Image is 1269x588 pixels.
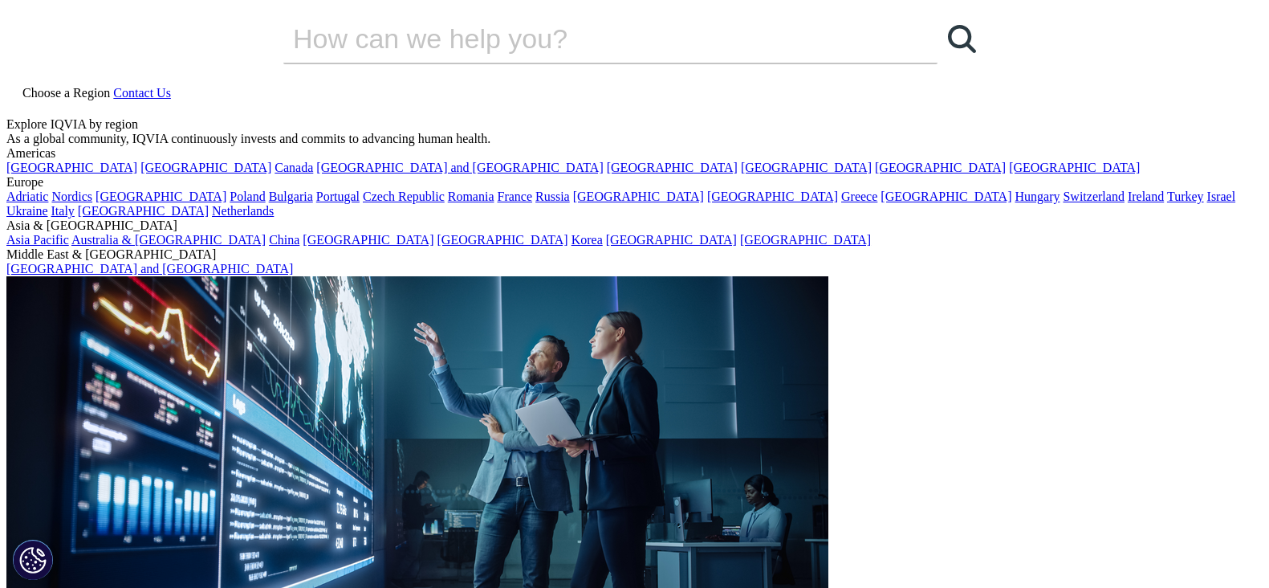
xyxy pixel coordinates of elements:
[6,262,293,276] a: [GEOGRAPHIC_DATA] and [GEOGRAPHIC_DATA]
[1015,190,1060,203] a: Hungary
[6,117,1263,132] div: Explore IQVIA by region
[6,204,48,218] a: Ukraine
[230,190,265,203] a: Poland
[275,161,313,174] a: Canada
[269,190,313,203] a: Bulgaria
[740,233,871,247] a: [GEOGRAPHIC_DATA]
[841,190,877,203] a: Greece
[6,233,69,247] a: Asia Pacific
[6,175,1263,190] div: Europe
[938,14,986,63] a: Search
[1207,190,1236,203] a: Israel
[606,233,737,247] a: [GEOGRAPHIC_DATA]
[741,161,872,174] a: [GEOGRAPHIC_DATA]
[1128,190,1164,203] a: Ireland
[948,25,976,53] svg: Search
[363,190,445,203] a: Czech Republic
[51,190,92,203] a: Nordics
[283,14,892,63] input: Search
[573,190,704,203] a: [GEOGRAPHIC_DATA]
[316,161,603,174] a: [GEOGRAPHIC_DATA] and [GEOGRAPHIC_DATA]
[96,190,226,203] a: [GEOGRAPHIC_DATA]
[707,190,838,203] a: [GEOGRAPHIC_DATA]
[535,190,570,203] a: Russia
[78,204,209,218] a: [GEOGRAPHIC_DATA]
[6,132,1263,146] div: As a global community, IQVIA continuously invests and commits to advancing human health.
[6,146,1263,161] div: Americas
[448,190,494,203] a: Romania
[6,247,1263,262] div: Middle East & [GEOGRAPHIC_DATA]
[22,86,110,100] span: Choose a Region
[875,161,1006,174] a: [GEOGRAPHIC_DATA]
[607,161,738,174] a: [GEOGRAPHIC_DATA]
[6,161,137,174] a: [GEOGRAPHIC_DATA]
[51,204,75,218] a: Italy
[6,190,48,203] a: Adriatic
[6,218,1263,233] div: Asia & [GEOGRAPHIC_DATA]
[140,161,271,174] a: [GEOGRAPHIC_DATA]
[571,233,603,247] a: Korea
[212,204,274,218] a: Netherlands
[269,233,299,247] a: China
[303,233,433,247] a: [GEOGRAPHIC_DATA]
[316,190,360,203] a: Portugal
[498,190,533,203] a: France
[13,540,53,580] button: Definições de cookies
[437,233,568,247] a: [GEOGRAPHIC_DATA]
[881,190,1011,203] a: [GEOGRAPHIC_DATA]
[1167,190,1204,203] a: Turkey
[71,233,266,247] a: Australia & [GEOGRAPHIC_DATA]
[1009,161,1140,174] a: [GEOGRAPHIC_DATA]
[1063,190,1124,203] a: Switzerland
[113,86,171,100] a: Contact Us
